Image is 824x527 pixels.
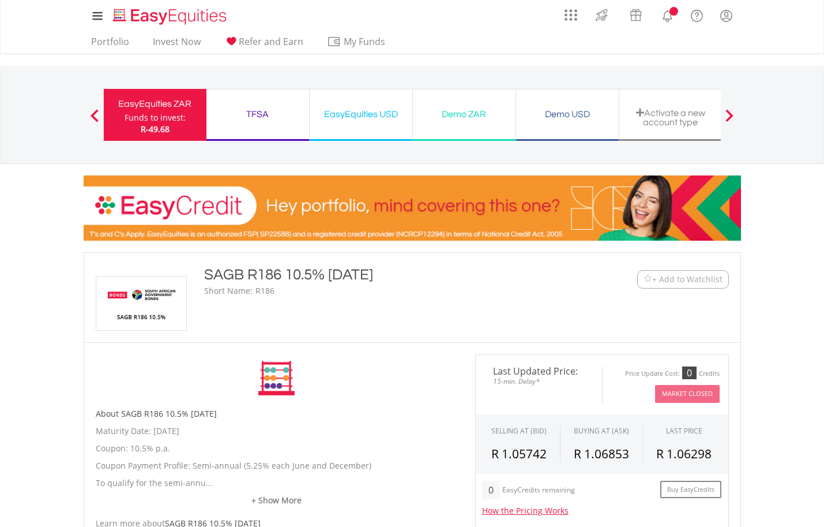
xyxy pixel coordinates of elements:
[482,505,569,516] a: How the Pricing Works
[655,385,720,403] button: Market Closed
[637,270,729,289] button: Watchlist + Add to Watchlist
[111,96,200,112] div: EasyEquities ZAR
[204,285,253,297] div: Short Name:
[484,376,593,387] span: 15-min. Delay*
[327,34,402,49] span: My Funds
[141,124,170,134] span: R-49.68
[653,3,682,26] a: Notifications
[96,443,458,454] p: Coupon: 10.5% p.a.
[98,276,185,330] img: EQU.ZA.R186.png
[574,446,629,462] span: R 1.06853
[491,426,547,436] div: SELLING AT (BID)
[626,6,645,24] img: vouchers-v2.svg
[317,106,405,122] div: EasyEquities USD
[592,6,611,24] img: thrive-v2.svg
[626,108,715,127] div: Activate a new account type
[644,275,652,283] img: Watchlist
[565,9,577,21] img: grid-menu-icon.svg
[682,367,697,379] div: 0
[652,274,723,285] span: + Add to Watchlist
[111,7,231,26] img: EasyEquities_Logo.png
[666,426,702,436] div: LAST PRICE
[625,369,680,378] div: Price Update Cost:
[699,369,720,378] div: Credits
[420,106,509,122] div: Demo ZAR
[239,35,303,48] span: Refer and Earn
[491,446,547,462] span: R 1.05742
[255,285,274,297] div: R186
[86,36,134,54] a: Portfolio
[523,106,612,122] div: Demo USD
[84,175,741,241] img: EasyCredit Promotion Banner
[482,481,500,499] div: 0
[682,3,712,26] a: FAQ's and Support
[557,3,585,21] a: AppsGrid
[96,460,458,472] p: Coupon Payment Profile: Semi-annual (5.25% each June and December)
[213,106,302,122] div: TFSA
[96,495,458,506] a: + Show More
[96,425,458,437] p: Maturity Date: [DATE]
[220,36,308,54] a: Refer and Earn
[484,367,593,376] span: Last Updated Price:
[96,477,458,489] p: To qualify for the semi-annu...
[204,264,566,285] div: SAGB R186 10.5% [DATE]
[712,3,741,28] a: My Profile
[660,481,721,499] a: Buy EasyCredits
[148,36,205,54] a: Invest Now
[574,426,629,436] span: BUYING AT (ASK)
[108,3,231,26] a: Home page
[502,486,575,496] div: EasyCredits remaining
[619,3,653,24] a: Vouchers
[96,408,458,420] h5: About SAGB R186 10.5% [DATE]
[656,446,712,462] span: R 1.06298
[125,112,186,124] div: Funds to invest:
